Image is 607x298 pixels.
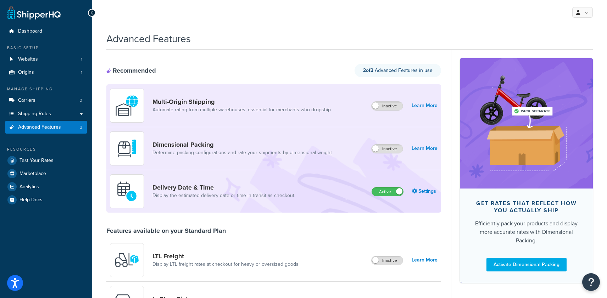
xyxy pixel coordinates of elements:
span: 3 [80,97,82,103]
a: Shipping Rules [5,107,87,120]
a: Learn More [412,101,438,111]
a: Help Docs [5,193,87,206]
button: Open Resource Center [582,273,600,291]
a: Display LTL freight rates at checkout for heavy or oversized goods [152,261,299,268]
img: y79ZsPf0fXUFUhFXDzUgf+ktZg5F2+ohG75+v3d2s1D9TjoU8PiyCIluIjV41seZevKCRuEjTPPOKHJsQcmKCXGdfprl3L4q7... [115,248,139,272]
img: gfkeb5ejjkALwAAAABJRU5ErkJggg== [115,179,139,204]
a: Dimensional Packing [152,141,332,148]
span: Advanced Features in use [363,67,433,74]
div: Resources [5,146,87,152]
a: Settings [412,186,438,196]
div: Get rates that reflect how you actually ship [471,200,581,214]
div: Efficiently pack your products and display more accurate rates with Dimensional Packing. [471,219,581,245]
label: Inactive [372,256,403,265]
a: Carriers3 [5,94,87,107]
a: Learn More [412,255,438,265]
span: Shipping Rules [18,111,51,117]
li: Websites [5,53,87,66]
span: Advanced Features [18,124,61,130]
span: 1 [81,56,82,62]
a: Analytics [5,180,87,193]
img: DTVBYsAAAAAASUVORK5CYII= [115,136,139,161]
span: Carriers [18,97,35,103]
a: Dashboard [5,25,87,38]
a: Multi-Origin Shipping [152,98,331,106]
a: Determine packing configurations and rate your shipments by dimensional weight [152,149,332,156]
span: Test Your Rates [20,158,54,164]
a: Websites1 [5,53,87,66]
span: Dashboard [18,28,42,34]
a: LTL Freight [152,252,299,260]
span: Marketplace [20,171,46,177]
strong: 2 of 3 [363,67,373,74]
a: Automate rating from multiple warehouses, essential for merchants who dropship [152,106,331,113]
span: Help Docs [20,197,43,203]
a: Origins1 [5,66,87,79]
li: Origins [5,66,87,79]
div: Recommended [106,67,156,74]
div: Manage Shipping [5,86,87,92]
h1: Advanced Features [106,32,191,46]
span: Analytics [20,184,39,190]
a: Learn More [412,144,438,153]
span: 2 [80,124,82,130]
li: Advanced Features [5,121,87,134]
span: Origins [18,69,34,75]
a: Activate Dimensional Packing [486,258,567,271]
span: 1 [81,69,82,75]
a: Delivery Date & Time [152,184,295,191]
label: Active [372,187,403,196]
label: Inactive [372,145,403,153]
a: Marketplace [5,167,87,180]
span: Websites [18,56,38,62]
div: Features available on your Standard Plan [106,227,226,235]
a: Advanced Features2 [5,121,87,134]
a: Test Your Rates [5,154,87,167]
label: Inactive [372,102,403,110]
li: Carriers [5,94,87,107]
div: Basic Setup [5,45,87,51]
img: feature-image-dim-d40ad3071a2b3c8e08177464837368e35600d3c5e73b18a22c1e4bb210dc32ac.png [470,69,582,178]
img: WatD5o0RtDAAAAAElFTkSuQmCC [115,93,139,118]
a: Display the estimated delivery date or time in transit as checkout. [152,192,295,199]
